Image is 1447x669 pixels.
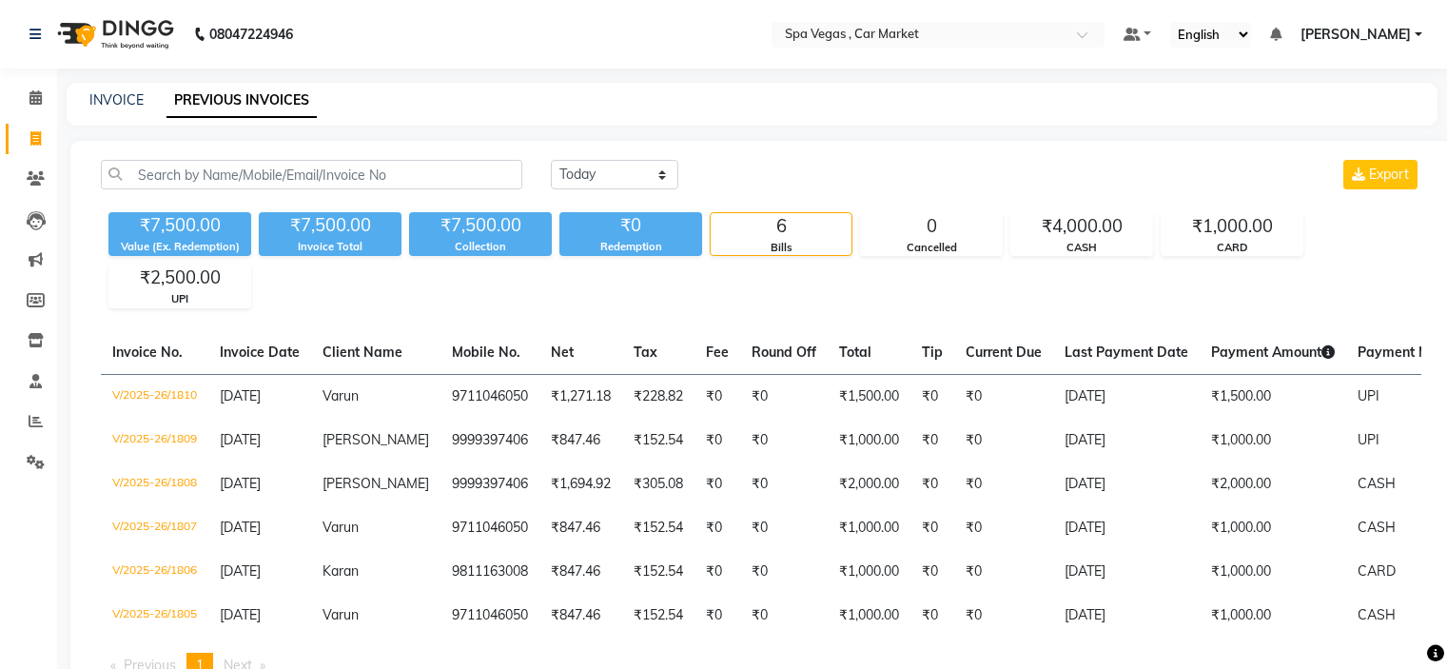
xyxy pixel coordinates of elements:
[622,462,694,506] td: ₹305.08
[259,239,401,255] div: Invoice Total
[828,506,910,550] td: ₹1,000.00
[220,519,261,536] span: [DATE]
[1343,160,1418,189] button: Export
[440,506,539,550] td: 9711046050
[861,213,1002,240] div: 0
[634,344,657,361] span: Tax
[109,265,250,291] div: ₹2,500.00
[954,419,1053,462] td: ₹0
[1358,562,1396,580] span: CARD
[323,344,402,361] span: Client Name
[839,344,871,361] span: Total
[101,550,208,594] td: V/2025-26/1806
[440,594,539,638] td: 9711046050
[1358,519,1396,536] span: CASH
[1358,606,1396,623] span: CASH
[954,462,1053,506] td: ₹0
[539,550,622,594] td: ₹847.46
[209,8,293,61] b: 08047224946
[1211,344,1335,361] span: Payment Amount
[220,344,300,361] span: Invoice Date
[440,419,539,462] td: 9999397406
[440,462,539,506] td: 9999397406
[694,462,740,506] td: ₹0
[1053,374,1200,419] td: [DATE]
[539,374,622,419] td: ₹1,271.18
[559,212,702,239] div: ₹0
[910,550,954,594] td: ₹0
[440,550,539,594] td: 9811163008
[101,374,208,419] td: V/2025-26/1810
[323,519,359,536] span: Varun
[828,462,910,506] td: ₹2,000.00
[1358,387,1379,404] span: UPI
[910,594,954,638] td: ₹0
[622,419,694,462] td: ₹152.54
[922,344,943,361] span: Tip
[706,344,729,361] span: Fee
[1200,594,1346,638] td: ₹1,000.00
[910,506,954,550] td: ₹0
[910,462,954,506] td: ₹0
[1200,419,1346,462] td: ₹1,000.00
[551,344,574,361] span: Net
[954,374,1053,419] td: ₹0
[1200,374,1346,419] td: ₹1,500.00
[694,419,740,462] td: ₹0
[1162,213,1302,240] div: ₹1,000.00
[220,606,261,623] span: [DATE]
[108,239,251,255] div: Value (Ex. Redemption)
[166,84,317,118] a: PREVIOUS INVOICES
[49,8,179,61] img: logo
[861,240,1002,256] div: Cancelled
[711,213,851,240] div: 6
[323,431,429,448] span: [PERSON_NAME]
[740,506,828,550] td: ₹0
[539,462,622,506] td: ₹1,694.92
[1200,550,1346,594] td: ₹1,000.00
[323,606,359,623] span: Varun
[711,240,851,256] div: Bills
[452,344,520,361] span: Mobile No.
[828,374,910,419] td: ₹1,500.00
[109,291,250,307] div: UPI
[89,91,144,108] a: INVOICE
[1162,240,1302,256] div: CARD
[694,550,740,594] td: ₹0
[409,212,552,239] div: ₹7,500.00
[220,387,261,404] span: [DATE]
[622,550,694,594] td: ₹152.54
[1053,550,1200,594] td: [DATE]
[323,562,359,580] span: Karan
[259,212,401,239] div: ₹7,500.00
[1011,240,1152,256] div: CASH
[108,212,251,239] div: ₹7,500.00
[1065,344,1188,361] span: Last Payment Date
[101,594,208,638] td: V/2025-26/1805
[694,374,740,419] td: ₹0
[539,419,622,462] td: ₹847.46
[1053,462,1200,506] td: [DATE]
[828,594,910,638] td: ₹1,000.00
[740,374,828,419] td: ₹0
[828,550,910,594] td: ₹1,000.00
[220,562,261,580] span: [DATE]
[220,431,261,448] span: [DATE]
[440,374,539,419] td: 9711046050
[622,374,694,419] td: ₹228.82
[740,419,828,462] td: ₹0
[966,344,1042,361] span: Current Due
[101,419,208,462] td: V/2025-26/1809
[954,594,1053,638] td: ₹0
[323,387,359,404] span: Varun
[101,160,522,189] input: Search by Name/Mobile/Email/Invoice No
[694,594,740,638] td: ₹0
[1200,506,1346,550] td: ₹1,000.00
[1358,475,1396,492] span: CASH
[559,239,702,255] div: Redemption
[539,594,622,638] td: ₹847.46
[539,506,622,550] td: ₹847.46
[622,506,694,550] td: ₹152.54
[1369,166,1409,183] span: Export
[409,239,552,255] div: Collection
